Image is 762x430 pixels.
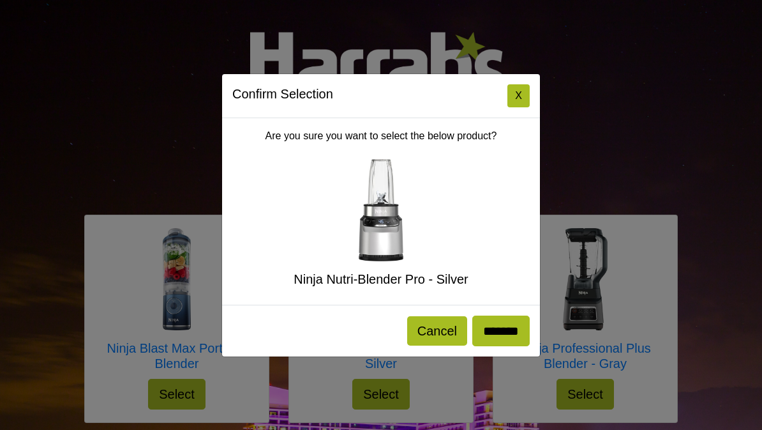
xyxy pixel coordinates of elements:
[407,316,467,346] button: Cancel
[330,159,432,261] img: Ninja Nutri-Blender Pro - Silver
[232,272,530,287] h5: Ninja Nutri-Blender Pro - Silver
[232,84,333,104] h5: Confirm Selection
[507,84,530,107] button: Close
[222,118,540,305] div: Are you sure you want to select the below product?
